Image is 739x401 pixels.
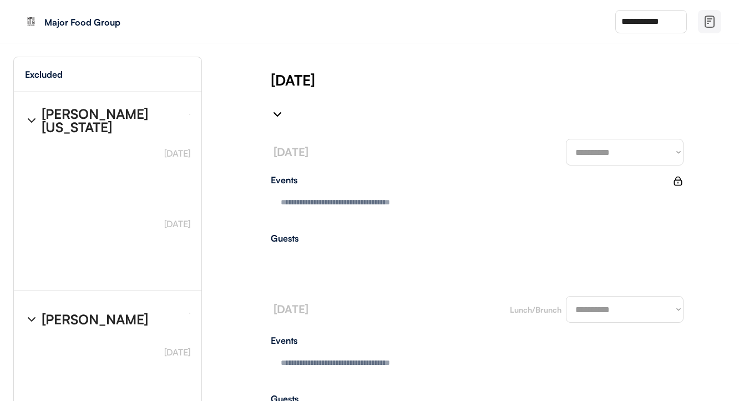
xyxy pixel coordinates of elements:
[164,218,190,229] font: [DATE]
[271,176,672,184] div: Events
[672,176,684,187] div: Lock events to turn off updates
[25,114,38,127] img: chevron-right%20%281%29.svg
[164,347,190,358] font: [DATE]
[274,302,308,316] font: [DATE]
[271,234,684,243] div: Guests
[274,145,308,159] font: [DATE]
[271,336,684,345] div: Events
[271,70,739,90] div: [DATE]
[42,107,180,134] div: [PERSON_NAME] [US_STATE]
[164,148,190,159] font: [DATE]
[44,18,184,27] div: Major Food Group
[672,176,684,187] img: Lock events
[703,15,716,28] img: file-02.svg
[25,70,63,79] div: Excluded
[510,305,561,314] font: Lunch/Brunch
[271,108,284,121] img: chevron-right%20%281%29.svg
[42,313,148,326] div: [PERSON_NAME]
[25,313,38,326] img: chevron-right%20%281%29.svg
[22,13,40,31] img: Black%20White%20Modern%20Square%20Frame%20Photography%20Logo%20%2810%29.png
